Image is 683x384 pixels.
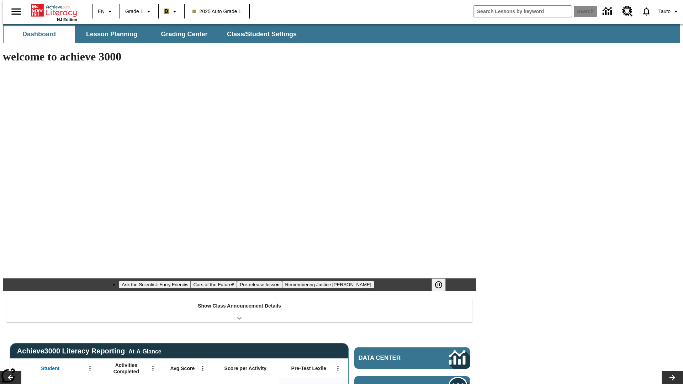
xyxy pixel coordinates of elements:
[103,362,150,375] span: Activities Completed
[149,26,220,43] button: Grading Center
[431,278,446,291] button: Pause
[170,365,195,372] span: Avg Score
[637,2,656,21] a: Notifications
[95,5,117,18] button: Language: EN, Select a language
[333,363,343,374] button: Open Menu
[125,8,143,15] span: Grade 1
[57,17,77,22] span: NJ Edition
[662,371,683,384] button: Lesson carousel, Next
[237,281,282,288] button: Slide 3 Pre-release lesson
[473,6,572,17] input: search field
[221,26,302,43] button: Class/Student Settings
[3,24,680,43] div: SubNavbar
[128,347,161,355] div: At-A-Glance
[291,365,327,372] span: Pre-Test Lexile
[76,26,147,43] button: Lesson Planning
[98,8,105,15] span: EN
[192,8,242,15] span: 2025 Auto Grade 1
[122,5,156,18] button: Grade: Grade 1, Select a grade
[197,363,208,374] button: Open Menu
[224,365,267,372] span: Score per Activity
[85,363,95,374] button: Open Menu
[3,50,476,63] h1: welcome to achieve 3000
[165,7,168,16] span: B
[354,347,470,369] a: Data Center
[658,8,671,15] span: Tauto
[598,2,618,21] a: Data Center
[161,5,182,18] button: Boost Class color is light brown. Change class color
[618,2,637,21] a: Resource Center, Will open in new tab
[41,365,59,372] span: Student
[6,298,472,322] div: Show Class Announcement Details
[656,5,683,18] button: Profile/Settings
[191,281,237,288] button: Slide 2 Cars of the Future?
[198,302,281,310] p: Show Class Announcement Details
[359,354,425,362] span: Data Center
[148,363,158,374] button: Open Menu
[3,26,303,43] div: SubNavbar
[4,26,75,43] button: Dashboard
[6,1,27,22] button: Open side menu
[119,281,190,288] button: Slide 1 Ask the Scientist: Furry Friends
[431,278,453,291] div: Pause
[31,2,77,22] div: Home
[31,3,77,17] a: Home
[282,281,374,288] button: Slide 4 Remembering Justice O'Connor
[17,347,162,355] span: Achieve3000 Literacy Reporting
